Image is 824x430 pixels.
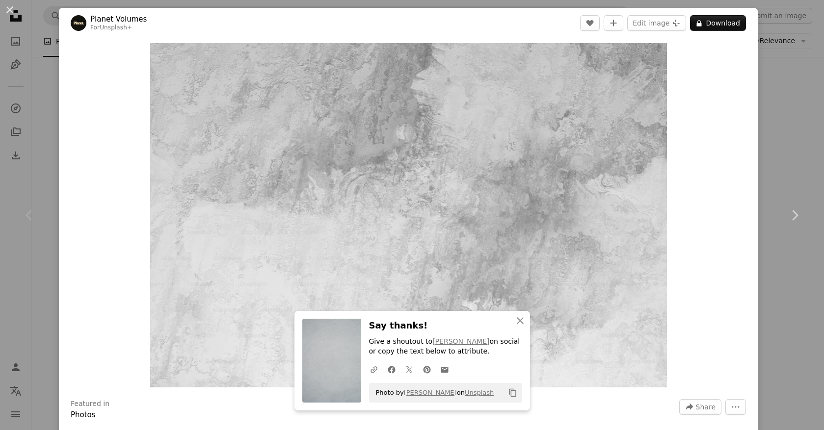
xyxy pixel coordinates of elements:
[150,43,667,387] button: Zoom in on this image
[71,410,96,419] a: Photos
[150,43,667,387] img: a black and white photo of a stone wall
[383,359,400,379] a: Share on Facebook
[627,15,686,31] button: Edit image
[100,24,132,31] a: Unsplash+
[371,385,494,401] span: Photo by on
[690,15,746,31] button: Download
[725,399,746,415] button: More Actions
[90,24,147,32] div: For
[369,319,522,333] h3: Say thanks!
[580,15,600,31] button: Like
[400,359,418,379] a: Share on Twitter
[696,400,716,414] span: Share
[71,399,109,409] h3: Featured in
[505,384,521,401] button: Copy to clipboard
[436,359,453,379] a: Share over email
[679,399,721,415] button: Share this image
[71,15,86,31] img: Go to Planet Volumes's profile
[465,389,494,396] a: Unsplash
[90,14,147,24] a: Planet Volumes
[604,15,623,31] button: Add to Collection
[369,337,522,356] p: Give a shoutout to on social or copy the text below to attribute.
[404,389,457,396] a: [PERSON_NAME]
[418,359,436,379] a: Share on Pinterest
[765,168,824,262] a: Next
[432,337,489,345] a: [PERSON_NAME]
